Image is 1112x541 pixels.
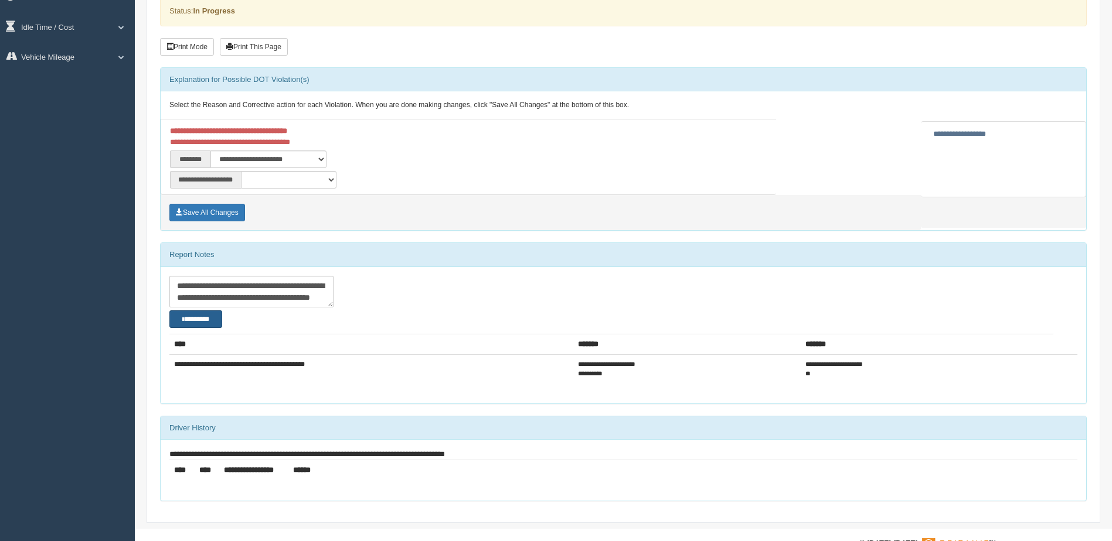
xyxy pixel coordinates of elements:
strong: In Progress [193,6,235,15]
button: Save [169,204,245,221]
button: Change Filter Options [169,310,222,328]
div: Select the Reason and Corrective action for each Violation. When you are done making changes, cli... [161,91,1086,119]
button: Print This Page [220,38,288,56]
div: Report Notes [161,243,1086,266]
div: Explanation for Possible DOT Violation(s) [161,68,1086,91]
div: Driver History [161,416,1086,440]
button: Print Mode [160,38,214,56]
